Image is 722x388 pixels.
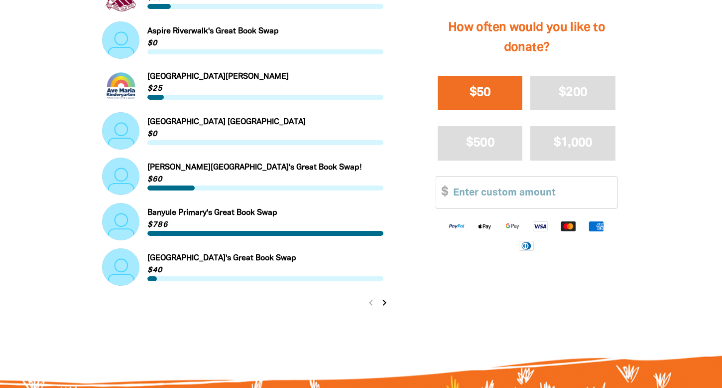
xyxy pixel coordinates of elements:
[378,297,390,309] i: chevron_right
[498,220,526,231] img: Google Pay logo
[512,239,540,251] img: Diners Club logo
[554,137,593,149] span: $1,000
[466,137,494,149] span: $500
[530,126,615,161] button: $1,000
[377,296,391,310] button: Next page
[554,220,582,231] img: Mastercard logo
[530,76,615,110] button: $200
[526,220,554,231] img: Visa logo
[446,177,617,207] input: Enter custom amount
[436,212,617,258] div: Available payment methods
[436,177,448,207] span: $
[471,220,498,231] img: Apple Pay logo
[436,8,617,68] h2: How often would you like to donate?
[559,87,587,98] span: $200
[443,220,471,231] img: Paypal logo
[470,87,491,98] span: $50
[438,126,523,161] button: $500
[582,220,610,231] img: American Express logo
[438,76,523,110] button: $50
